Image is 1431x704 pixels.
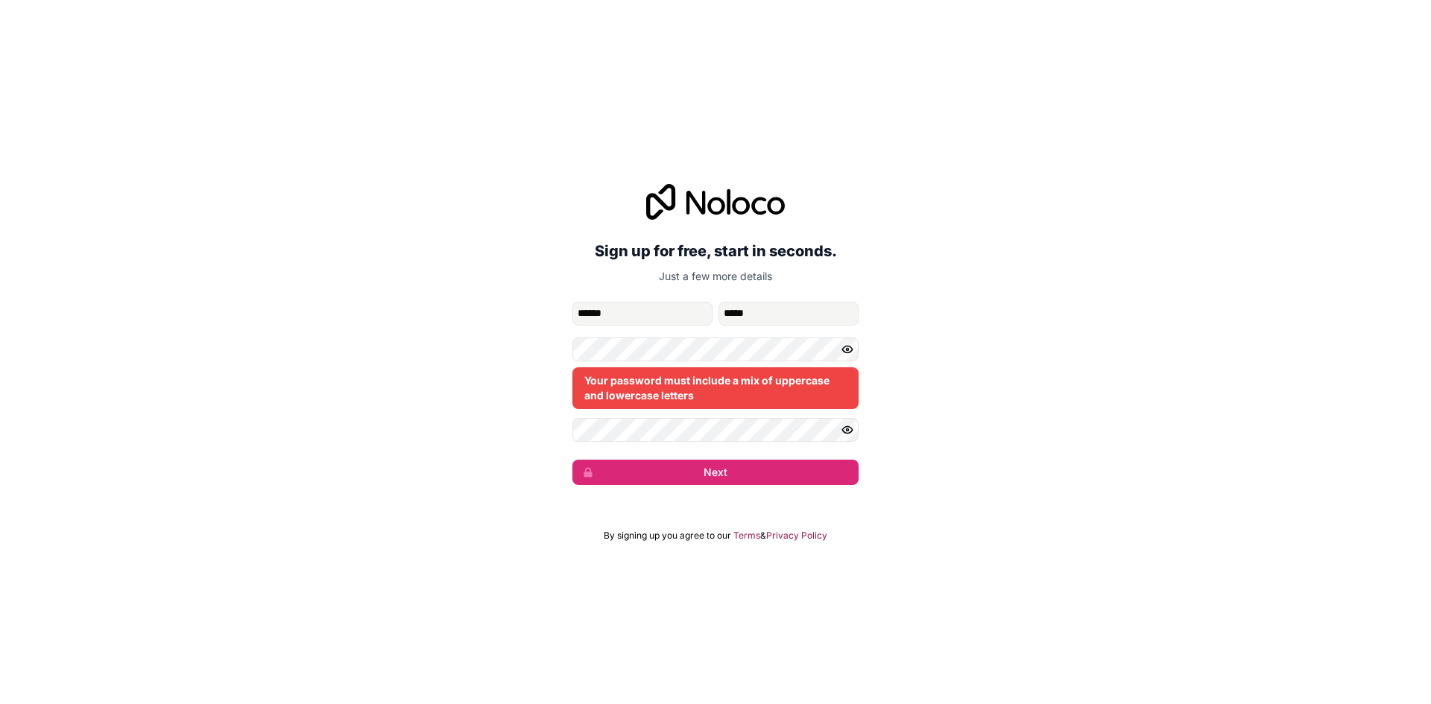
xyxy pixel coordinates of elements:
[572,460,859,485] button: Next
[572,238,859,264] h2: Sign up for free, start in seconds.
[766,530,827,542] a: Privacy Policy
[572,302,713,326] input: given-name
[718,302,859,326] input: family-name
[604,530,731,542] span: By signing up you agree to our
[733,530,760,542] a: Terms
[760,530,766,542] span: &
[572,337,859,361] input: Password
[572,418,859,442] input: Confirm password
[572,367,859,409] div: Your password must include a mix of uppercase and lowercase letters
[572,269,859,284] p: Just a few more details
